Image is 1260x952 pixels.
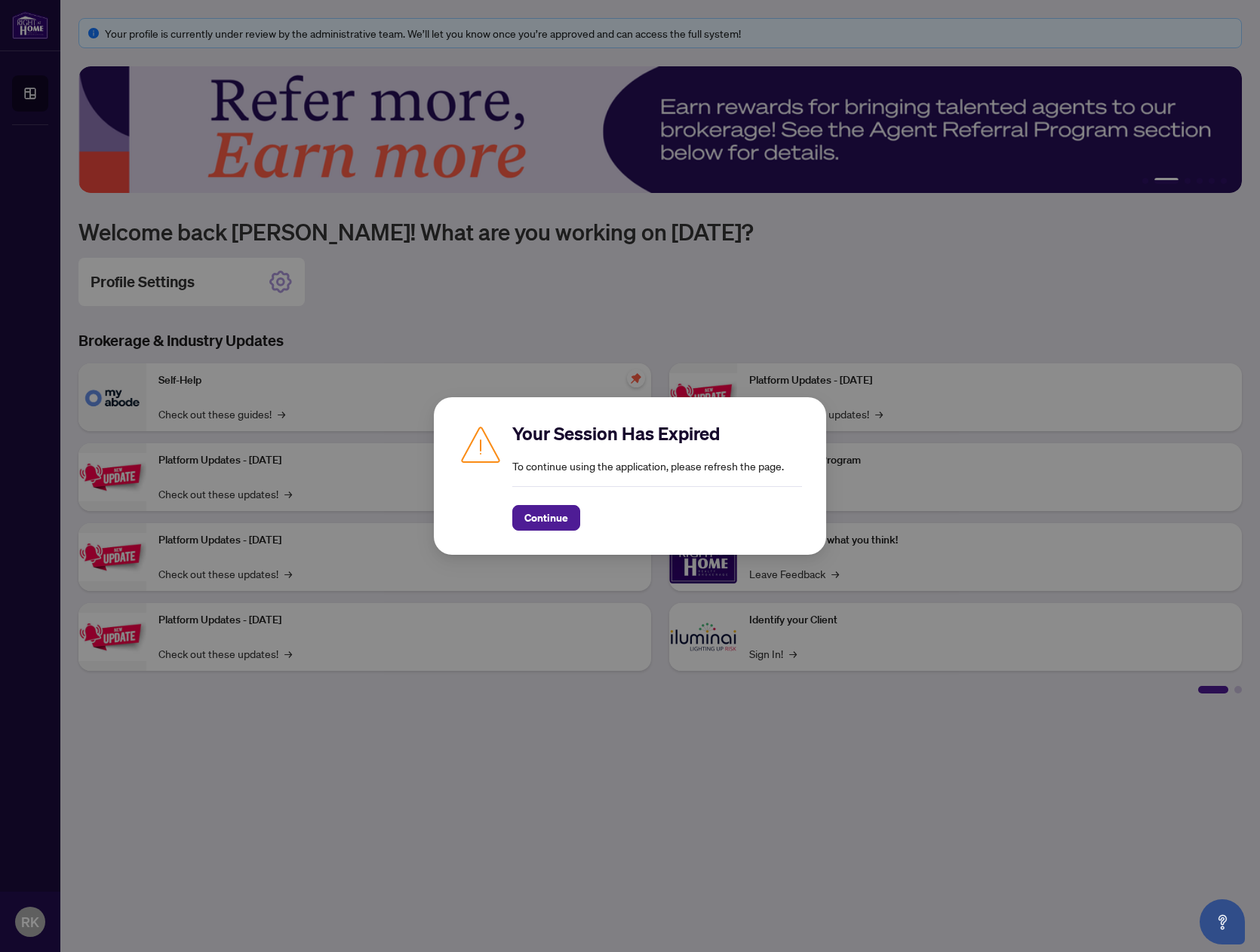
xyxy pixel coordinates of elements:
div: To continue using the application, please refresh the page. [512,421,802,531]
button: Open asap [1200,899,1245,944]
span: Continue [524,506,568,530]
button: Continue [512,505,580,531]
h2: Your Session Has Expired [512,421,802,445]
img: Caution icon [458,421,503,467]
